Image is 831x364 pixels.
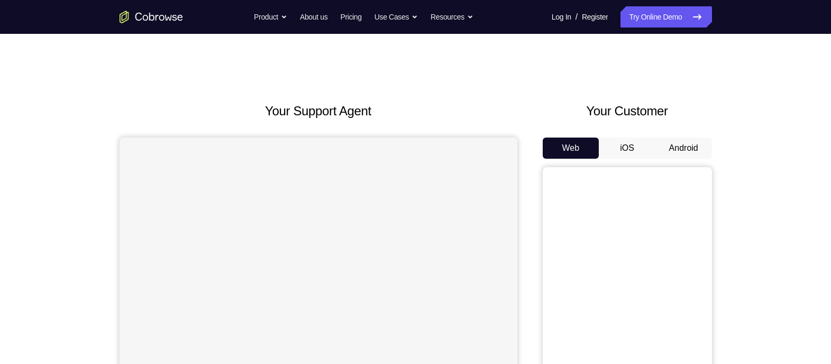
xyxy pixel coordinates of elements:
[375,6,418,28] button: Use Cases
[543,138,599,159] button: Web
[620,6,711,28] a: Try Online Demo
[543,102,712,121] h2: Your Customer
[576,11,578,23] span: /
[582,6,608,28] a: Register
[599,138,655,159] button: iOS
[120,11,183,23] a: Go to the home page
[300,6,327,28] a: About us
[655,138,712,159] button: Android
[552,6,571,28] a: Log In
[340,6,361,28] a: Pricing
[431,6,473,28] button: Resources
[120,102,517,121] h2: Your Support Agent
[254,6,287,28] button: Product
